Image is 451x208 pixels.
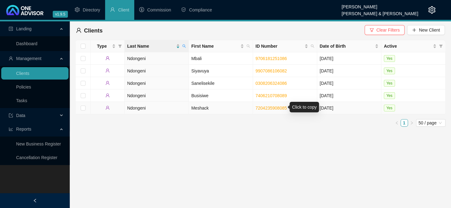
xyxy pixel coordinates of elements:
span: Yes [384,67,395,74]
span: line-chart [9,127,13,131]
span: ID Number [255,43,303,50]
span: right [410,121,413,125]
td: [DATE] [317,52,381,65]
td: Ndongeni [125,77,189,89]
th: Active [381,40,445,52]
span: user [105,81,110,85]
div: [PERSON_NAME] & [PERSON_NAME] [342,8,418,15]
span: search [181,41,187,51]
a: 9907086106082 [255,68,287,73]
button: left [393,119,400,127]
td: Ndongeni [125,52,189,65]
span: user [9,56,13,61]
span: filter [118,44,122,48]
span: profile [9,27,13,31]
td: Sanelisekile [189,77,253,89]
span: dollar [139,7,144,12]
span: setting [75,7,80,12]
span: Yes [384,105,395,111]
a: Policies [16,84,31,89]
span: Directory [83,7,100,12]
span: Landing [16,26,32,31]
span: 50 / page [418,119,443,126]
span: user [105,56,110,60]
span: New Client [419,27,440,33]
a: 1 [401,119,408,126]
span: safety [181,7,186,12]
span: search [309,41,316,51]
span: search [246,44,250,48]
div: Page Size [416,119,445,127]
div: [PERSON_NAME] [342,2,418,8]
span: search [311,44,314,48]
span: Last Name [127,43,175,50]
td: [DATE] [317,77,381,89]
span: user [76,28,82,33]
a: 0308206324086 [255,81,287,86]
span: import [9,113,13,118]
span: Yes [384,80,395,87]
button: right [408,119,415,127]
span: user [105,93,110,97]
div: Click to copy [290,102,319,112]
span: left [395,121,399,125]
td: [DATE] [317,65,381,77]
th: ID Number [253,40,317,52]
span: Client [118,7,129,12]
span: Clear Filters [376,27,400,33]
th: Type [91,40,125,52]
span: Yes [384,92,395,99]
span: Management [16,56,42,61]
span: Commission [147,7,171,12]
span: Date of Birth [320,43,374,50]
img: 2df55531c6924b55f21c4cf5d4484680-logo-light.svg [6,5,43,15]
span: v1.9.5 [53,11,68,18]
span: First Name [191,43,239,50]
a: Cancellation Register [16,155,57,160]
a: Clients [16,71,29,76]
button: New Client [407,25,445,35]
a: New Business Register [16,141,61,146]
span: search [182,44,186,48]
span: user [110,7,115,12]
td: Ndongeni [125,89,189,102]
span: search [245,41,251,51]
td: Busisiwe [189,89,253,102]
a: 7406210708089 [255,93,287,98]
span: Active [384,43,431,50]
span: filter [438,41,444,51]
td: [DATE] [317,89,381,102]
span: Compliance [189,7,212,12]
td: Ndongeni [125,102,189,114]
span: filter [369,28,374,32]
span: setting [428,6,436,14]
button: Clear Filters [365,25,405,35]
td: [DATE] [317,102,381,114]
li: Previous Page [393,119,400,127]
a: Tasks [16,98,27,103]
span: left [33,198,37,203]
a: 9706181251086 [255,56,287,61]
span: Reports [16,127,31,132]
span: filter [439,44,443,48]
span: Yes [384,55,395,62]
th: Date of Birth [317,40,381,52]
span: user [105,68,110,73]
td: Mbali [189,52,253,65]
span: Type [93,43,111,50]
span: filter [117,41,123,51]
th: First Name [189,40,253,52]
span: plus [412,28,416,32]
span: user [105,106,110,110]
td: Ndongeni [125,65,189,77]
a: 7204235908085 [255,106,287,110]
span: Data [16,113,25,118]
li: Next Page [408,119,415,127]
td: Siyavuya [189,65,253,77]
a: Dashboard [16,41,38,46]
li: 1 [400,119,408,127]
td: Meshack [189,102,253,114]
span: Clients [84,28,103,34]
